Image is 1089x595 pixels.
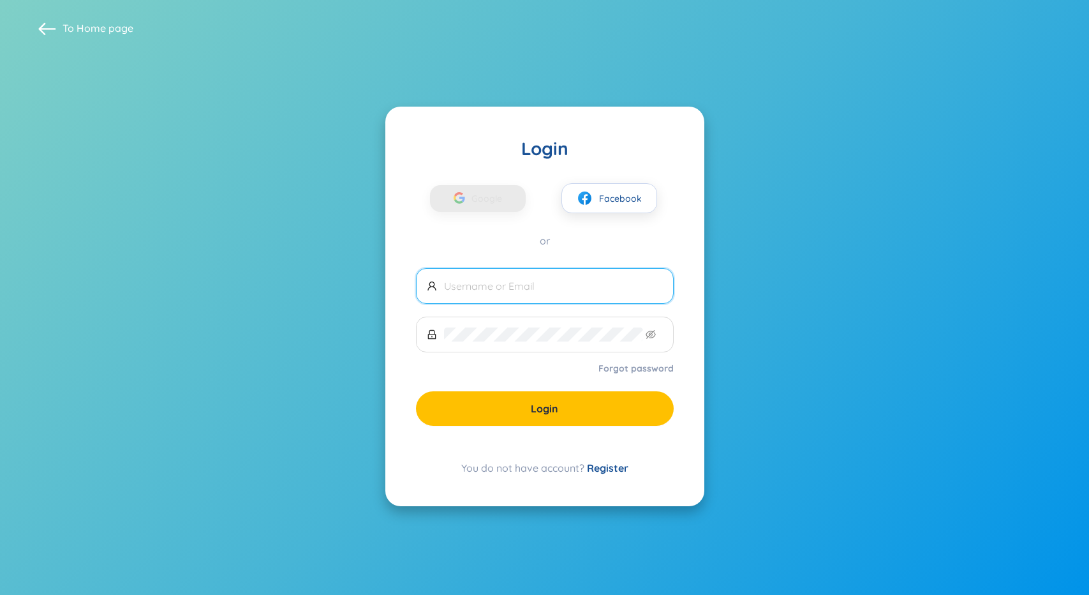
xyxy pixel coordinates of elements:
[77,22,133,34] a: Home page
[599,192,642,206] span: Facebook
[444,279,663,293] input: Username or Email
[427,281,437,291] span: user
[646,329,656,340] span: eye-invisible
[416,460,674,476] div: You do not have account?
[587,462,628,474] a: Register
[63,21,133,35] span: To
[416,137,674,160] div: Login
[471,185,508,212] span: Google
[427,329,437,340] span: lock
[577,190,593,206] img: facebook
[430,185,526,212] button: Google
[531,402,558,416] span: Login
[416,391,674,426] button: Login
[598,362,674,375] a: Forgot password
[561,183,657,213] button: facebookFacebook
[416,234,674,248] div: or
